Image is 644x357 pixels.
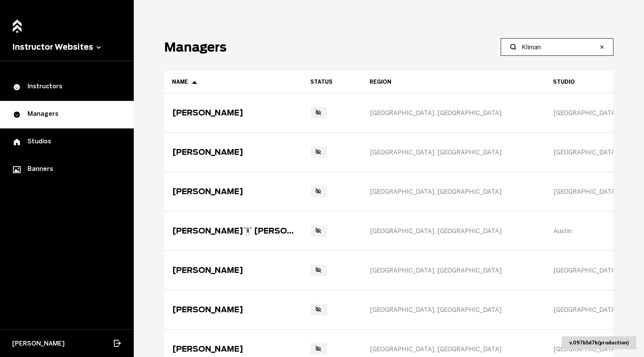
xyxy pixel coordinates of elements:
span: Austin [553,227,572,235]
div: [PERSON_NAME] [172,148,243,157]
div: Banners [12,165,122,174]
h1: Managers [164,40,227,55]
span: [GEOGRAPHIC_DATA], [GEOGRAPHIC_DATA] [370,227,501,235]
th: Toggle SortBy [303,71,362,93]
span: [GEOGRAPHIC_DATA] [553,306,618,313]
div: [PERSON_NAME] [172,305,243,314]
span: [GEOGRAPHIC_DATA] [553,109,618,117]
div: [PERSON_NAME] [172,344,243,354]
span: [GEOGRAPHIC_DATA], [GEOGRAPHIC_DATA] [370,188,501,195]
span: [PERSON_NAME] [12,340,65,347]
div: Name [172,79,295,85]
th: Toggle SortBy [164,71,303,93]
input: Search [522,42,598,52]
span: [GEOGRAPHIC_DATA], [GEOGRAPHIC_DATA] [370,149,501,156]
div: [PERSON_NAME] [172,266,243,275]
div: [PERSON_NAME] [172,108,243,117]
th: Studio [545,71,626,93]
span: [GEOGRAPHIC_DATA] [553,188,618,195]
div: [PERSON_NAME]🏋🏻‍♀️ [PERSON_NAME] [172,226,295,235]
span: [GEOGRAPHIC_DATA] [553,267,618,274]
span: [GEOGRAPHIC_DATA] [553,149,618,156]
span: [GEOGRAPHIC_DATA], [GEOGRAPHIC_DATA] [370,109,501,117]
span: [GEOGRAPHIC_DATA], [GEOGRAPHIC_DATA] [370,306,501,313]
a: Home [10,15,24,32]
div: Managers [12,110,122,119]
button: Instructor Websites [12,42,122,52]
div: Instructors [12,83,122,92]
div: v. 097b5d7b ( production ) [562,336,636,349]
th: Region [362,71,545,93]
span: [GEOGRAPHIC_DATA], [GEOGRAPHIC_DATA] [370,267,501,274]
span: [GEOGRAPHIC_DATA], [GEOGRAPHIC_DATA] [370,346,501,353]
span: [GEOGRAPHIC_DATA] [553,346,618,353]
div: [PERSON_NAME] [172,187,243,196]
div: Studios [12,138,122,147]
button: Log out [109,335,125,352]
